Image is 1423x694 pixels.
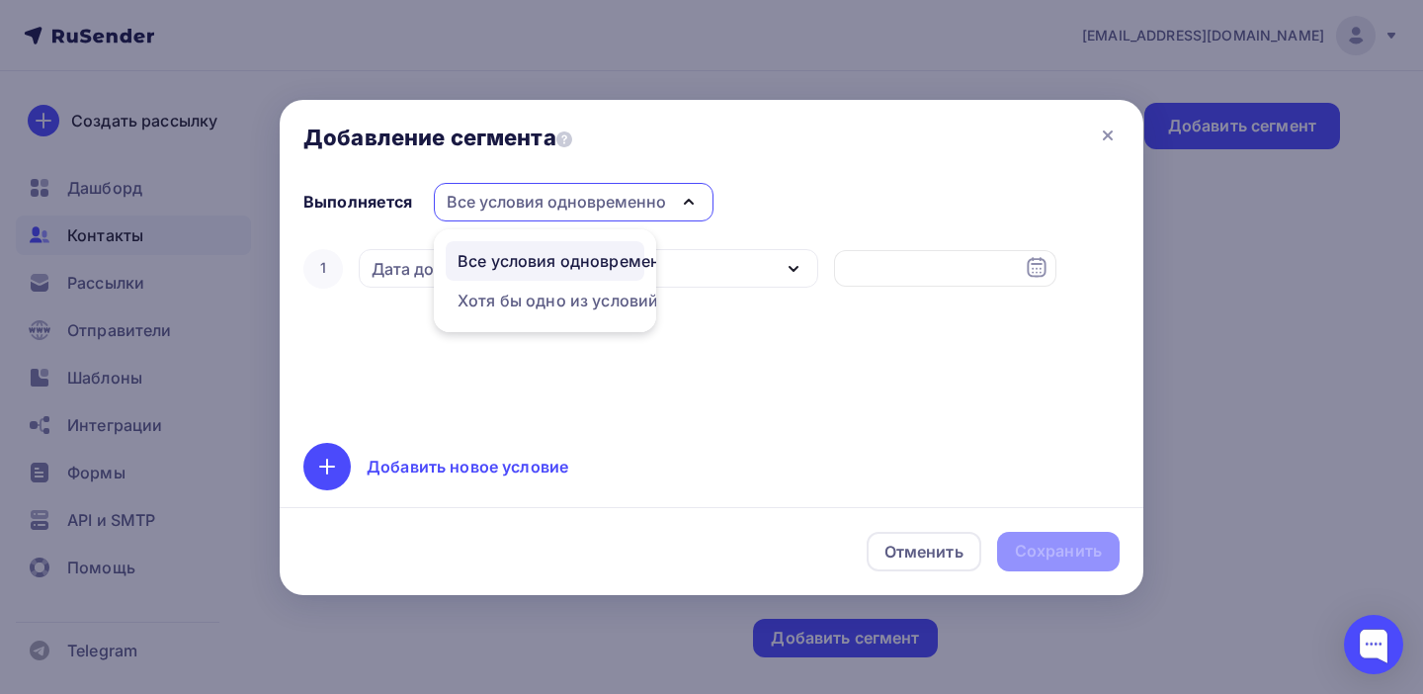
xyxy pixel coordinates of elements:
[884,540,963,564] div: Отменить
[372,257,508,281] div: Дата добавления
[434,229,656,332] ul: Все условия одновременно
[303,190,413,214] div: Выполняется
[303,249,343,289] div: 1
[367,455,568,478] div: Добавить новое условие
[359,249,581,288] button: Дата добавления
[597,249,819,288] button: Равно
[303,124,572,151] span: Добавление сегмента
[458,289,658,312] div: Хотя бы одно из условий
[458,249,680,273] div: Все условия одновременно
[447,190,666,214] div: Все условия одновременно
[434,183,713,221] button: Все условия одновременно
